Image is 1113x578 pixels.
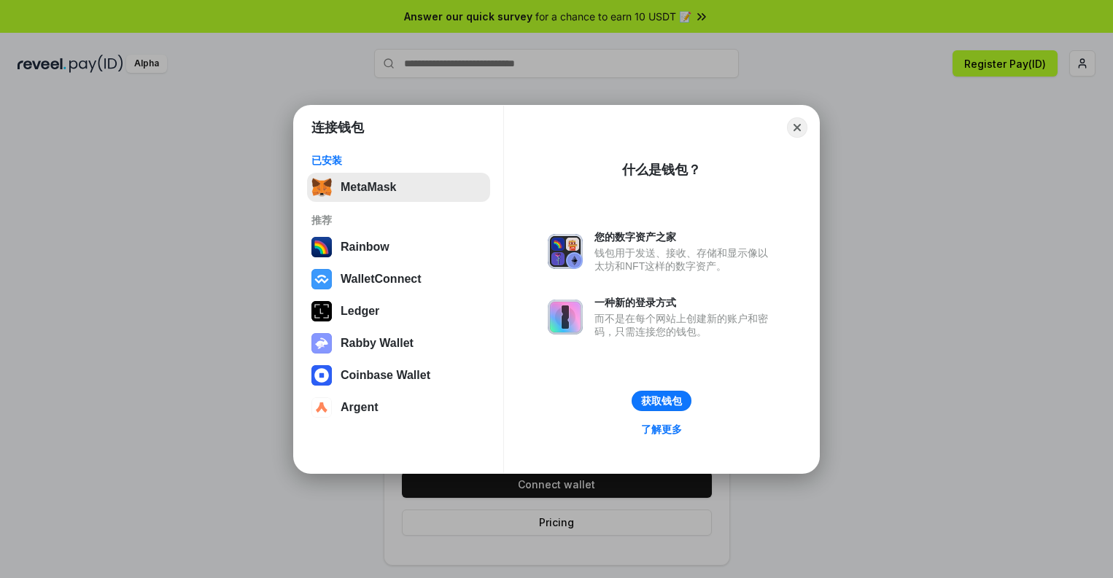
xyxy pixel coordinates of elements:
div: Rainbow [341,241,389,254]
div: Rabby Wallet [341,337,414,350]
div: 钱包用于发送、接收、存储和显示像以太坊和NFT这样的数字资产。 [594,246,775,273]
img: svg+xml,%3Csvg%20fill%3D%22none%22%20height%3D%2233%22%20viewBox%3D%220%200%2035%2033%22%20width%... [311,177,332,198]
div: Ledger [341,305,379,318]
div: Argent [341,401,379,414]
button: Argent [307,393,490,422]
img: svg+xml,%3Csvg%20xmlns%3D%22http%3A%2F%2Fwww.w3.org%2F2000%2Fsvg%22%20fill%3D%22none%22%20viewBox... [548,234,583,269]
img: svg+xml,%3Csvg%20width%3D%2228%22%20height%3D%2228%22%20viewBox%3D%220%200%2028%2028%22%20fill%3D... [311,397,332,418]
button: Coinbase Wallet [307,361,490,390]
button: Rabby Wallet [307,329,490,358]
div: 获取钱包 [641,394,682,407]
div: WalletConnect [341,273,422,286]
a: 了解更多 [632,420,691,439]
button: Close [787,117,807,138]
div: 您的数字资产之家 [594,230,775,243]
button: Rainbow [307,233,490,262]
button: Ledger [307,297,490,326]
button: WalletConnect [307,265,490,294]
div: 推荐 [311,214,486,227]
div: 已安装 [311,154,486,167]
div: Coinbase Wallet [341,369,430,382]
div: 什么是钱包？ [622,161,701,179]
button: MetaMask [307,173,490,202]
img: svg+xml,%3Csvg%20xmlns%3D%22http%3A%2F%2Fwww.w3.org%2F2000%2Fsvg%22%20width%3D%2228%22%20height%3... [311,301,332,321]
img: svg+xml,%3Csvg%20width%3D%2228%22%20height%3D%2228%22%20viewBox%3D%220%200%2028%2028%22%20fill%3D... [311,365,332,386]
img: svg+xml,%3Csvg%20width%3D%2228%22%20height%3D%2228%22%20viewBox%3D%220%200%2028%2028%22%20fill%3D... [311,269,332,289]
button: 获取钱包 [632,391,691,411]
div: 了解更多 [641,423,682,436]
div: MetaMask [341,181,396,194]
img: svg+xml,%3Csvg%20width%3D%22120%22%20height%3D%22120%22%20viewBox%3D%220%200%20120%20120%22%20fil... [311,237,332,257]
div: 一种新的登录方式 [594,296,775,309]
img: svg+xml,%3Csvg%20xmlns%3D%22http%3A%2F%2Fwww.w3.org%2F2000%2Fsvg%22%20fill%3D%22none%22%20viewBox... [548,300,583,335]
img: svg+xml,%3Csvg%20xmlns%3D%22http%3A%2F%2Fwww.w3.org%2F2000%2Fsvg%22%20fill%3D%22none%22%20viewBox... [311,333,332,354]
h1: 连接钱包 [311,119,364,136]
div: 而不是在每个网站上创建新的账户和密码，只需连接您的钱包。 [594,312,775,338]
